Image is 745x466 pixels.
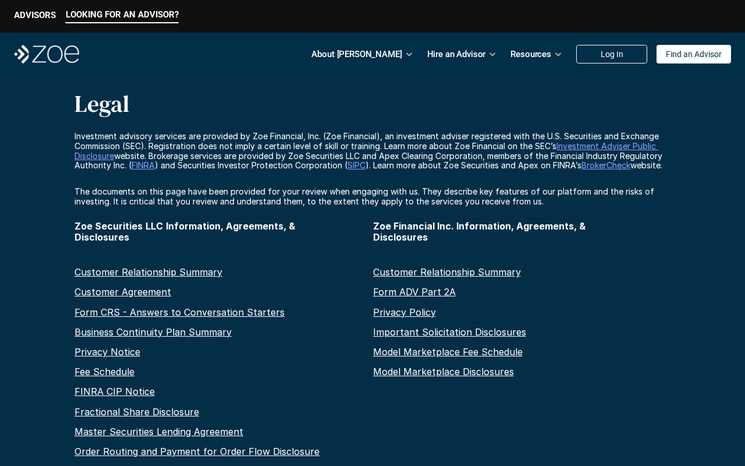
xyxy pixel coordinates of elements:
a: Model Marketplace Fee Schedule [373,346,523,358]
a: Business Continuity Plan Summary [74,326,232,338]
a: FINRA [132,160,155,170]
p: Hire an Advisor [427,45,486,63]
a: Fractional Share Disclosure [74,406,199,418]
a: Fee Schedule [74,366,134,377]
p: ADVISORS [14,10,56,20]
a: Order Routing and Payment for Order Flow Disclosure [74,446,320,457]
p: Find an Advisor [666,50,722,59]
p: Resources [510,45,551,63]
strong: Zoe Securities [74,220,143,232]
a: Customer Relationship Summary [74,266,222,278]
p: About [PERSON_NAME] [311,45,402,63]
a: SIPC [347,160,366,170]
a: Privacy Notice [74,346,140,358]
a: FINRA CIP Notice [74,386,155,397]
a: Form CRS - Answers to Conversation Starters [74,306,285,318]
strong: Zoe Financial Inc. Information, Agreements, & Disclosures [373,220,588,243]
a: Log In [576,45,647,63]
p: Legal [74,90,129,118]
a: Investment Adviser Public Disclosure [74,141,658,161]
strong: Information, Agreements, & Disclosures [74,220,297,243]
a: Important Solicitation Disclosures [373,326,526,338]
p: The documents on this page have been provided for your review when engaging with us. They describ... [74,187,670,207]
a: Customer Agreement [74,286,171,298]
a: Model Marketplace Disclosures [373,366,514,377]
a: BrokerCheck [581,160,630,170]
p: Log In [601,50,623,59]
a: Privacy Policy [373,306,436,318]
p: LOOKING FOR AN ADVISOR? [66,9,179,20]
strong: LLC [146,220,163,232]
a: Master Securities Lending Agreement [74,426,243,437]
a: Find an Advisor [657,45,731,63]
a: Customer Relationship Summary [373,266,521,278]
p: Investment advisory services are provided by Zoe Financial, Inc. (Zoe Financial), an investment a... [74,132,670,171]
a: Form ADV Part 2A [373,286,456,298]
